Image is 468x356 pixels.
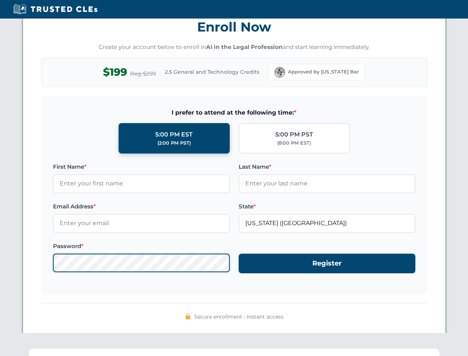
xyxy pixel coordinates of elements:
[239,174,415,193] input: Enter your last name
[53,202,230,211] label: Email Address
[11,4,100,15] img: Trusted CLEs
[53,108,415,118] span: I prefer to attend at the following time:
[275,67,285,78] img: Florida Bar
[103,64,127,80] span: $199
[53,242,230,251] label: Password
[206,43,283,50] strong: AI in the Legal Profession
[275,130,313,139] div: 5:00 PM PST
[185,313,191,319] img: 🔒
[239,202,415,211] label: State
[130,69,156,78] span: Reg $299
[53,214,230,233] input: Enter your email
[239,162,415,171] label: Last Name
[288,68,359,76] span: Approved by [US_STATE] Bar
[194,313,283,321] span: Secure enrollment • Instant access
[157,139,191,147] div: (2:00 PM PST)
[277,139,311,147] div: (8:00 PM EST)
[53,162,230,171] label: First Name
[41,15,427,39] h3: Enroll Now
[239,254,415,273] button: Register
[155,130,193,139] div: 5:00 PM EST
[41,43,427,52] p: Create your account below to enroll in and start learning immediately.
[53,174,230,193] input: Enter your first name
[165,68,259,76] span: 2.5 General and Technology Credits
[239,214,415,233] input: Florida (FL)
